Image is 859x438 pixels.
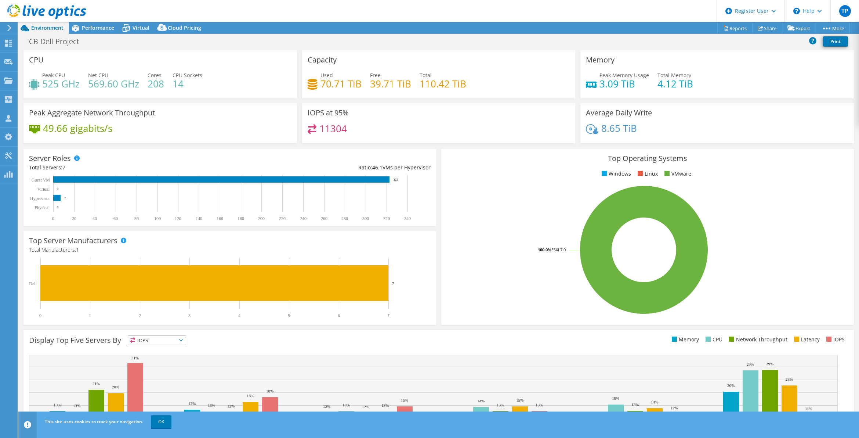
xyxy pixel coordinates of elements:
[657,72,691,79] span: Total Memory
[651,400,658,404] text: 14%
[308,109,349,117] h3: IOPS at 95%
[112,385,119,389] text: 20%
[238,216,244,221] text: 180
[670,406,678,410] text: 12%
[148,72,162,79] span: Cores
[64,196,66,200] text: 7
[657,80,693,88] h4: 4.12 TiB
[341,216,348,221] text: 280
[308,56,337,64] h3: Capacity
[717,22,753,34] a: Reports
[321,216,327,221] text: 260
[73,403,80,408] text: 13%
[497,403,504,407] text: 13%
[42,72,65,79] span: Peak CPU
[57,205,59,209] text: 0
[727,383,735,388] text: 20%
[93,216,97,221] text: 40
[601,124,637,132] h4: 8.65 TiB
[516,398,523,402] text: 15%
[57,187,59,191] text: 0
[551,247,566,252] tspan: ESXi 7.0
[173,80,202,88] h4: 14
[704,335,722,344] li: CPU
[30,196,50,201] text: Hypervisor
[134,216,139,221] text: 80
[42,80,80,88] h4: 525 GHz
[32,177,50,183] text: Guest VM
[805,406,812,411] text: 11%
[29,109,155,117] h3: Peak Aggregate Network Throughput
[793,8,800,14] svg: \n
[188,401,196,406] text: 13%
[208,403,215,408] text: 13%
[128,336,186,345] span: IOPS
[217,216,223,221] text: 160
[320,72,333,79] span: Used
[387,313,389,318] text: 7
[747,362,754,366] text: 29%
[148,80,164,88] h4: 208
[37,187,50,192] text: Virtual
[370,72,381,79] span: Free
[151,415,171,428] a: OK
[39,313,41,318] text: 0
[612,396,619,401] text: 15%
[93,381,100,386] text: 21%
[258,216,265,221] text: 200
[266,389,273,393] text: 18%
[247,394,254,398] text: 16%
[43,124,112,132] h4: 49.66 gigabits/s
[319,125,347,133] h4: 11304
[113,216,118,221] text: 60
[586,56,615,64] h3: Memory
[342,403,350,407] text: 13%
[62,164,65,171] span: 7
[76,246,79,253] span: 1
[29,164,230,172] div: Total Servers:
[173,72,202,79] span: CPU Sockets
[663,170,691,178] li: VMware
[29,56,44,64] h3: CPU
[538,247,551,252] tspan: 100.0%
[168,24,201,31] span: Cloud Pricing
[31,24,64,31] span: Environment
[393,178,398,182] text: 323
[72,216,76,221] text: 20
[88,80,139,88] h4: 569.60 GHz
[279,216,286,221] text: 220
[404,216,411,221] text: 340
[88,72,108,79] span: Net CPU
[323,404,330,409] text: 12%
[227,404,235,408] text: 12%
[636,170,658,178] li: Linux
[338,313,340,318] text: 6
[727,335,787,344] li: Network Throughput
[447,154,848,162] h3: Top Operating Systems
[670,335,699,344] li: Memory
[823,36,848,47] a: Print
[24,37,91,46] h1: ICB-Dell-Project
[54,403,61,407] text: 13%
[362,216,369,221] text: 300
[536,403,543,407] text: 13%
[139,313,141,318] text: 2
[82,24,114,31] span: Performance
[401,398,408,402] text: 15%
[288,313,290,318] text: 5
[586,109,652,117] h3: Average Daily Write
[35,205,50,210] text: Physical
[766,362,773,366] text: 29%
[29,281,37,286] text: Dell
[631,402,639,407] text: 13%
[839,5,851,17] span: TP
[381,403,389,408] text: 13%
[230,164,431,172] div: Ratio: VMs per Hypervisor
[29,246,431,254] h4: Total Manufacturers:
[752,22,782,34] a: Share
[133,24,149,31] span: Virtual
[29,237,117,245] h3: Top Server Manufacturers
[477,399,485,403] text: 14%
[599,72,649,79] span: Peak Memory Usage
[383,216,390,221] text: 320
